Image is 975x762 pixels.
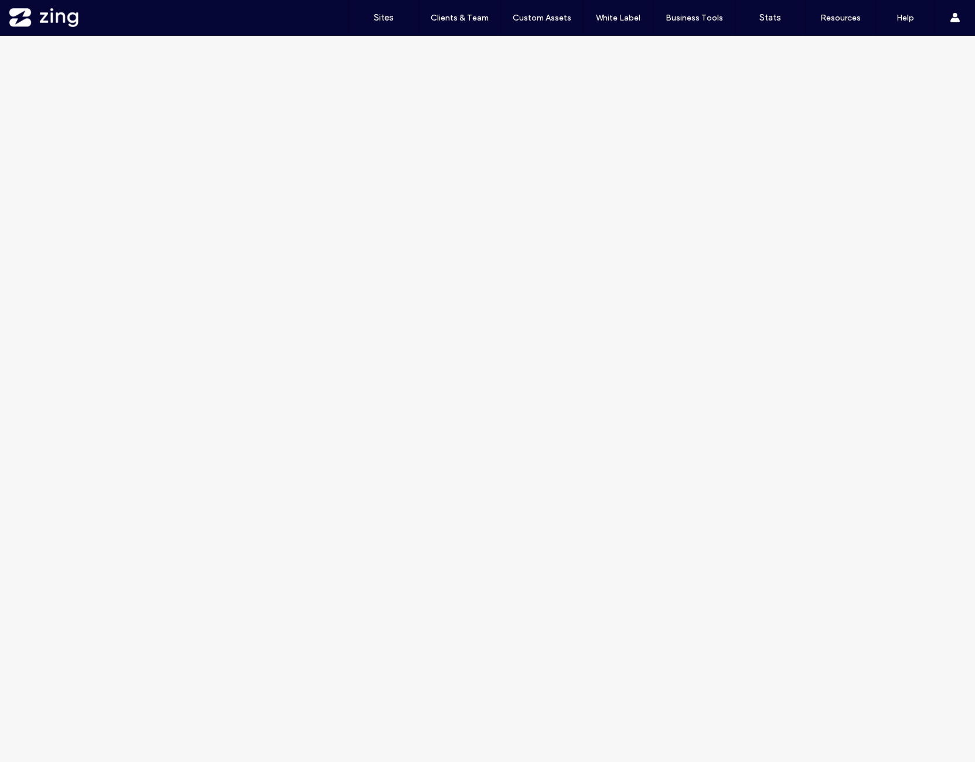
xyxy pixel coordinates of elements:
[666,13,723,23] label: Business Tools
[896,13,914,23] label: Help
[513,13,571,23] label: Custom Assets
[374,12,394,23] label: Sites
[596,13,640,23] label: White Label
[820,13,861,23] label: Resources
[759,12,781,23] label: Stats
[431,13,489,23] label: Clients & Team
